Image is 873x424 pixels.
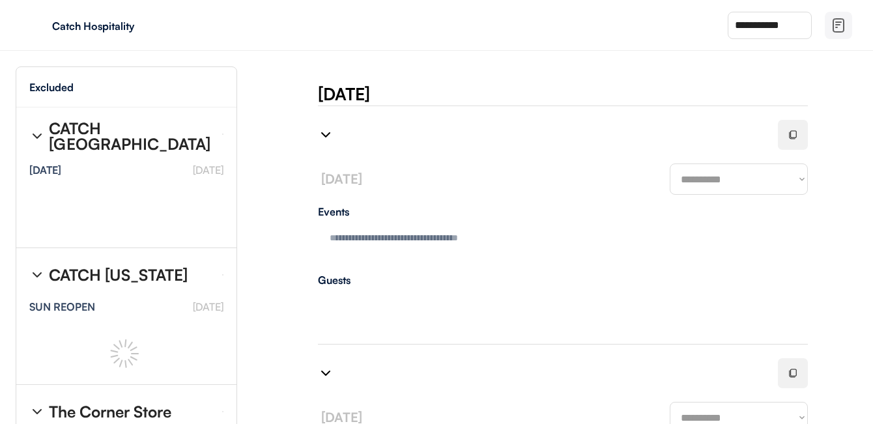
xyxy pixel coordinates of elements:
div: Events [318,206,808,217]
img: chevron-right%20%281%29.svg [29,267,45,283]
font: [DATE] [193,300,223,313]
div: The Corner Store [49,404,171,419]
div: Guests [318,275,808,285]
font: [DATE] [321,171,362,187]
img: chevron-right%20%281%29.svg [318,365,334,381]
font: [DATE] [193,163,223,177]
div: Excluded [29,82,74,92]
div: SUN REOPEN [29,302,95,312]
img: chevron-right%20%281%29.svg [29,128,45,144]
div: [DATE] [318,82,873,106]
img: chevron-right%20%281%29.svg [318,127,334,143]
img: file-02.svg [831,18,846,33]
img: yH5BAEAAAAALAAAAAABAAEAAAIBRAA7 [26,15,47,36]
div: [DATE] [29,165,61,175]
div: CATCH [US_STATE] [49,267,188,283]
div: Catch Hospitality [52,21,216,31]
div: CATCH [GEOGRAPHIC_DATA] [49,120,212,152]
img: chevron-right%20%281%29.svg [29,404,45,419]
